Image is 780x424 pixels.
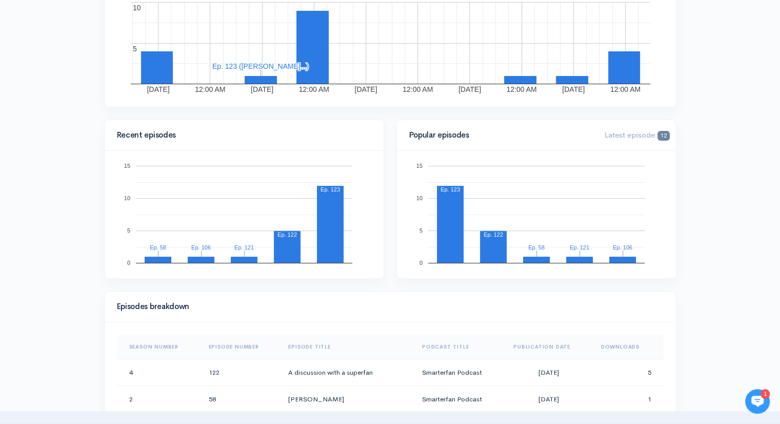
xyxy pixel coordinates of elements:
h1: Hi 👋 [15,50,190,66]
th: Sort column [117,335,201,359]
td: [DATE] [505,359,593,386]
text: Ep. 122 [484,232,503,238]
text: 12:00 AM [195,85,225,93]
h4: Popular episodes [409,131,593,140]
td: [DATE] [505,386,593,413]
text: [DATE] [147,85,169,93]
text: 10 [133,4,141,12]
text: Ep. 123 ([PERSON_NAME]...) [212,62,308,70]
th: Sort column [201,335,281,359]
text: Ep. 58 [150,244,166,250]
text: 12:00 AM [506,85,536,93]
text: [DATE] [458,85,481,93]
span: New conversation [66,142,123,150]
text: 10 [124,195,130,201]
h4: Episodes breakdown [117,302,657,311]
td: A discussion with a superfan [280,359,414,386]
text: Ep. 123 [441,186,460,192]
td: 5 [593,359,664,386]
span: Latest episode: [605,130,669,140]
iframe: gist-messenger-bubble-iframe [745,389,770,414]
span: 12 [657,131,669,141]
td: Smarterfan Podcast [414,359,505,386]
text: 12:00 AM [298,85,329,93]
text: 5 [133,45,137,53]
th: Sort column [280,335,414,359]
text: 12:00 AM [610,85,640,93]
h4: Recent episodes [117,131,365,140]
text: Ep. 123 [321,186,340,192]
text: Ep. 106 [191,244,211,250]
text: Ep. 122 [277,232,297,238]
svg: A chart. [409,163,664,266]
td: Smarterfan Podcast [414,386,505,413]
th: Sort column [505,335,593,359]
text: 15 [124,163,130,169]
td: 1 [593,386,664,413]
text: 15 [416,163,422,169]
text: [DATE] [354,85,377,93]
text: 5 [127,227,130,234]
text: 0 [127,260,130,266]
text: 10 [416,195,422,201]
text: Ep. 121 [570,244,589,250]
text: 0 [419,260,422,266]
th: Sort column [414,335,505,359]
td: 58 [201,386,281,413]
button: New conversation [16,136,189,157]
td: 122 [201,359,281,386]
text: 12:00 AM [403,85,433,93]
text: [DATE] [251,85,273,93]
text: [DATE] [562,85,585,93]
td: 2 [117,386,201,413]
input: Search articles [30,193,183,214]
text: Ep. 121 [234,244,254,250]
text: Ep. 106 [613,244,632,250]
td: [PERSON_NAME] [280,386,414,413]
p: Find an answer quickly [14,176,191,188]
td: 4 [117,359,201,386]
text: Ep. 58 [528,244,545,250]
h2: Just let us know if you need anything and we'll be happy to help! 🙂 [15,68,190,118]
text: 5 [419,227,422,234]
th: Sort column [593,335,664,359]
svg: A chart. [117,163,371,266]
